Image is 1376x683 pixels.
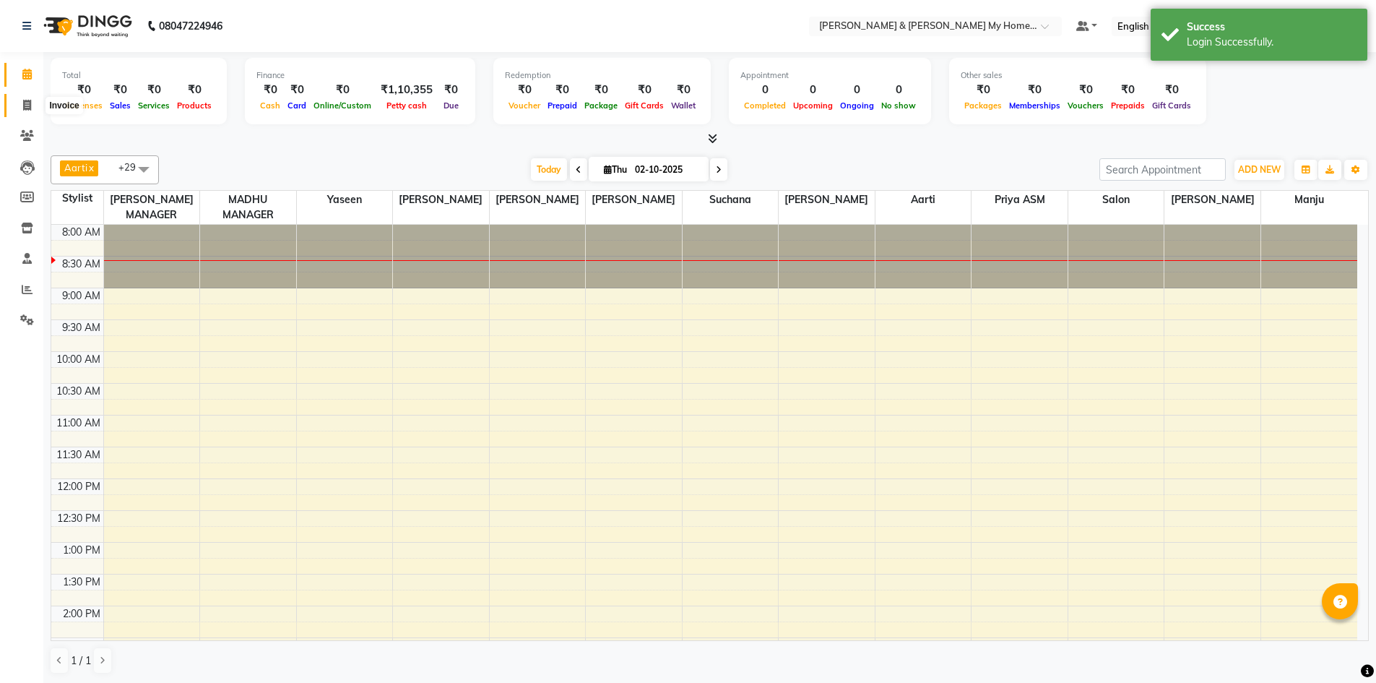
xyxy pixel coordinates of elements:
[836,100,878,111] span: Ongoing
[59,320,103,335] div: 9:30 AM
[740,82,789,98] div: 0
[1148,82,1195,98] div: ₹0
[1187,20,1356,35] div: Success
[87,162,94,173] a: x
[544,82,581,98] div: ₹0
[393,191,489,209] span: [PERSON_NAME]
[1107,82,1148,98] div: ₹0
[667,82,699,98] div: ₹0
[256,82,284,98] div: ₹0
[961,69,1195,82] div: Other sales
[104,191,200,224] span: [PERSON_NAME] MANAGER
[1005,100,1064,111] span: Memberships
[961,100,1005,111] span: Packages
[106,82,134,98] div: ₹0
[159,6,222,46] b: 08047224946
[60,638,103,653] div: 2:30 PM
[836,82,878,98] div: 0
[505,69,699,82] div: Redemption
[779,191,875,209] span: [PERSON_NAME]
[581,100,621,111] span: Package
[621,82,667,98] div: ₹0
[54,479,103,494] div: 12:00 PM
[972,191,1068,209] span: priya ASM
[505,100,544,111] span: Voucher
[53,384,103,399] div: 10:30 AM
[200,191,296,224] span: MADHU MANAGER
[134,100,173,111] span: Services
[106,100,134,111] span: Sales
[284,100,310,111] span: Card
[961,82,1005,98] div: ₹0
[53,352,103,367] div: 10:00 AM
[53,447,103,463] div: 11:30 AM
[1238,164,1281,175] span: ADD NEW
[1005,82,1064,98] div: ₹0
[62,69,215,82] div: Total
[60,575,103,590] div: 1:30 PM
[375,82,438,98] div: ₹1,10,355
[71,653,91,669] span: 1 / 1
[59,257,103,272] div: 8:30 AM
[1099,158,1226,181] input: Search Appointment
[505,82,544,98] div: ₹0
[64,162,87,173] span: Aarti
[667,100,699,111] span: Wallet
[53,416,103,431] div: 11:00 AM
[134,82,173,98] div: ₹0
[621,100,667,111] span: Gift Cards
[1064,100,1107,111] span: Vouchers
[46,97,82,114] div: Invoice
[1234,160,1284,180] button: ADD NEW
[581,82,621,98] div: ₹0
[878,82,920,98] div: 0
[37,6,136,46] img: logo
[544,100,581,111] span: Prepaid
[683,191,779,209] span: Suchana
[586,191,682,209] span: [PERSON_NAME]
[875,191,972,209] span: Aarti
[440,100,462,111] span: Due
[54,511,103,526] div: 12:30 PM
[740,100,789,111] span: Completed
[284,82,310,98] div: ₹0
[173,82,215,98] div: ₹0
[51,191,103,206] div: Stylist
[59,225,103,240] div: 8:00 AM
[62,82,106,98] div: ₹0
[1068,191,1164,209] span: Salon
[60,606,103,622] div: 2:00 PM
[1187,35,1356,50] div: Login Successfully.
[600,164,631,175] span: Thu
[1064,82,1107,98] div: ₹0
[878,100,920,111] span: No show
[1261,191,1357,209] span: Manju
[310,100,375,111] span: Online/Custom
[310,82,375,98] div: ₹0
[383,100,430,111] span: Petty cash
[789,100,836,111] span: Upcoming
[1148,100,1195,111] span: Gift Cards
[256,69,464,82] div: Finance
[173,100,215,111] span: Products
[60,543,103,558] div: 1:00 PM
[59,288,103,304] div: 9:00 AM
[1107,100,1148,111] span: Prepaids
[631,159,703,181] input: 2025-10-02
[256,100,284,111] span: Cash
[490,191,586,209] span: [PERSON_NAME]
[740,69,920,82] div: Appointment
[1164,191,1260,209] span: [PERSON_NAME]
[438,82,464,98] div: ₹0
[789,82,836,98] div: 0
[297,191,393,209] span: Yaseen
[531,158,567,181] span: Today
[118,161,147,173] span: +29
